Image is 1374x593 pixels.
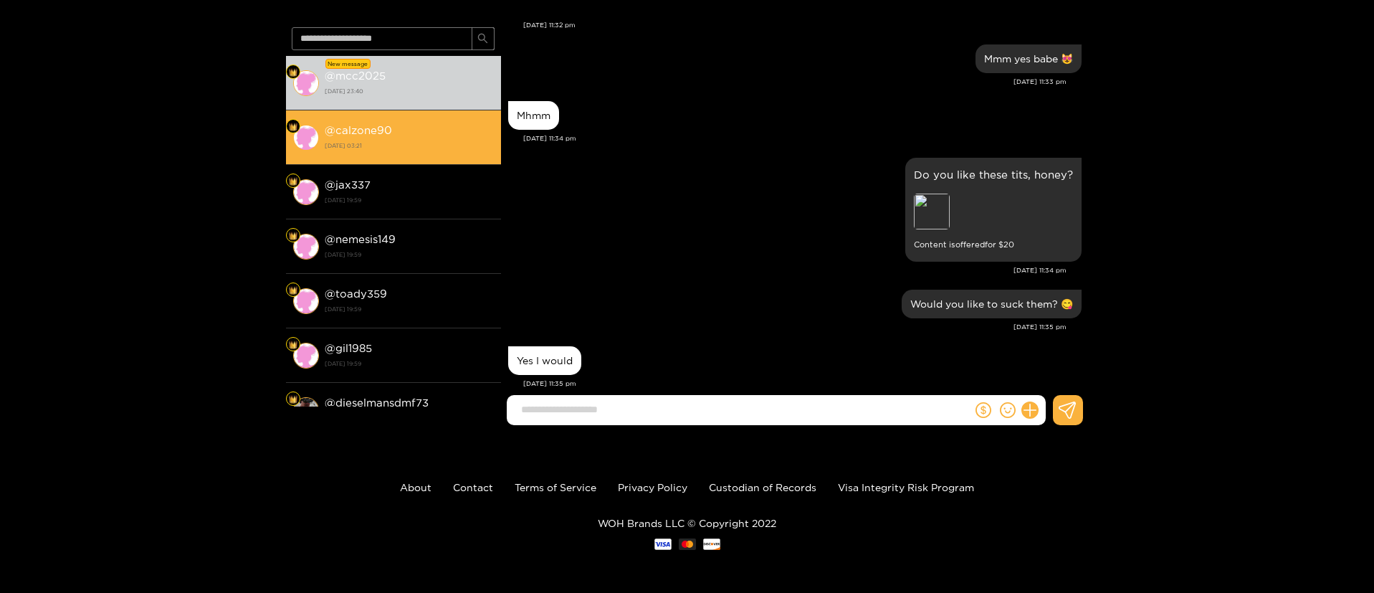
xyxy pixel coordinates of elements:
[905,158,1082,262] div: Aug. 19, 11:34 pm
[325,397,429,409] strong: @ dieselmansdmf73
[477,33,488,45] span: search
[973,399,994,421] button: dollar
[325,248,494,261] strong: [DATE] 19:59
[325,59,371,69] div: New message
[293,288,319,314] img: conversation
[293,397,319,423] img: conversation
[523,20,1082,30] div: [DATE] 11:32 pm
[902,290,1082,318] div: Aug. 19, 11:35 pm
[914,166,1073,183] p: Do you like these tits, honey?
[515,482,596,493] a: Terms of Service
[984,53,1073,65] div: Mmm yes babe 😻
[325,303,494,316] strong: [DATE] 19:59
[289,123,297,131] img: Fan Level
[289,395,297,404] img: Fan Level
[517,110,550,121] div: Mhmm
[838,482,974,493] a: Visa Integrity Risk Program
[508,346,581,375] div: Aug. 19, 11:35 pm
[325,139,494,152] strong: [DATE] 03:21
[517,355,573,366] div: Yes I would
[975,44,1082,73] div: Aug. 19, 11:33 pm
[508,77,1067,87] div: [DATE] 11:33 pm
[325,70,386,82] strong: @ mcc2025
[293,70,319,96] img: conversation
[618,482,687,493] a: Privacy Policy
[1000,402,1016,418] span: smile
[325,179,371,191] strong: @ jax337
[508,265,1067,275] div: [DATE] 11:34 pm
[293,179,319,205] img: conversation
[453,482,493,493] a: Contact
[709,482,816,493] a: Custodian of Records
[523,133,1082,143] div: [DATE] 11:34 pm
[472,27,495,50] button: search
[293,343,319,369] img: conversation
[289,177,297,186] img: Fan Level
[289,68,297,77] img: Fan Level
[325,194,494,207] strong: [DATE] 19:59
[400,482,431,493] a: About
[523,379,1082,389] div: [DATE] 11:35 pm
[289,232,297,240] img: Fan Level
[289,341,297,349] img: Fan Level
[325,85,494,98] strong: [DATE] 23:40
[325,233,396,245] strong: @ nemesis149
[508,322,1067,332] div: [DATE] 11:35 pm
[325,357,494,370] strong: [DATE] 19:59
[975,402,991,418] span: dollar
[325,124,392,136] strong: @ calzone90
[914,237,1073,253] small: Content is offered for $ 20
[325,342,372,354] strong: @ gil1985
[910,298,1073,310] div: Would you like to suck them? 😋
[293,125,319,151] img: conversation
[325,288,387,300] strong: @ toady359
[508,101,559,130] div: Aug. 19, 11:34 pm
[289,286,297,295] img: Fan Level
[293,234,319,260] img: conversation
